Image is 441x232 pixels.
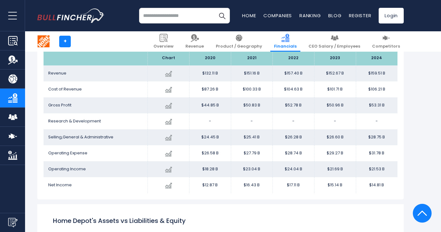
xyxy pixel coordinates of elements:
td: - [314,113,356,129]
th: 2022 [272,51,314,65]
td: $106.21 B [356,81,397,97]
td: $24.45 B [189,129,231,145]
a: Home [242,12,256,19]
span: Operating Expense [48,150,87,156]
a: Blog [328,12,341,19]
a: Financials [270,31,300,52]
td: $52.78 B [272,97,314,113]
span: Net Income [48,182,72,188]
a: Ranking [299,12,321,19]
a: Companies [263,12,292,19]
td: $15.14 B [314,177,356,193]
span: Research & Development [48,118,101,124]
a: Overview [150,31,177,52]
td: - [231,113,272,129]
tspan: Home Depot's Assets vs Liabilities & Equity [53,216,186,225]
a: Go to homepage [37,8,105,23]
td: $28.74 B [272,145,314,161]
span: Cost of Revenue [48,86,82,92]
td: $101.71 B [314,81,356,97]
td: $151.16 B [231,65,272,81]
span: Overview [153,44,174,49]
td: $26.28 B [272,129,314,145]
span: CEO Salary / Employees [309,44,360,49]
td: - [189,113,231,129]
td: $21.69 B [314,161,356,177]
td: $29.27 B [314,145,356,161]
span: Revenue [185,44,204,49]
td: $21.53 B [356,161,397,177]
td: $16.43 B [231,177,272,193]
td: $50.96 B [314,97,356,113]
td: $12.87 B [189,177,231,193]
a: CEO Salary / Employees [305,31,364,52]
a: Revenue [182,31,208,52]
td: $132.11 B [189,65,231,81]
td: $31.78 B [356,145,397,161]
td: $159.51 B [356,65,397,81]
a: Login [379,8,404,23]
span: Revenue [48,70,66,76]
td: $26.58 B [189,145,231,161]
a: Product / Geography [212,31,266,52]
td: $17.11 B [272,177,314,193]
th: 2024 [356,51,397,65]
th: 2021 [231,51,272,65]
a: Competitors [368,31,404,52]
td: $26.60 B [314,129,356,145]
span: Operating Income [48,166,86,172]
td: $44.85 B [189,97,231,113]
td: $50.83 B [231,97,272,113]
td: $157.40 B [272,65,314,81]
td: $152.67 B [314,65,356,81]
span: Selling,General & Administrative [48,134,113,140]
td: $87.26 B [189,81,231,97]
td: $27.79 B [231,145,272,161]
span: Competitors [372,44,400,49]
span: Gross Profit [48,102,71,108]
td: $53.31 B [356,97,397,113]
td: - [356,113,397,129]
img: bullfincher logo [37,8,105,23]
td: $23.04 B [231,161,272,177]
th: Chart [148,51,189,65]
th: 2020 [189,51,231,65]
th: 2023 [314,51,356,65]
td: $28.75 B [356,129,397,145]
td: $14.81 B [356,177,397,193]
td: $18.28 B [189,161,231,177]
button: Search [214,8,230,23]
img: HD logo [38,35,49,47]
td: $100.33 B [231,81,272,97]
td: $25.41 B [231,129,272,145]
span: Financials [274,44,297,49]
a: + [59,36,71,47]
span: Product / Geography [216,44,262,49]
td: $104.63 B [272,81,314,97]
td: $24.04 B [272,161,314,177]
a: Register [349,12,371,19]
td: - [272,113,314,129]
